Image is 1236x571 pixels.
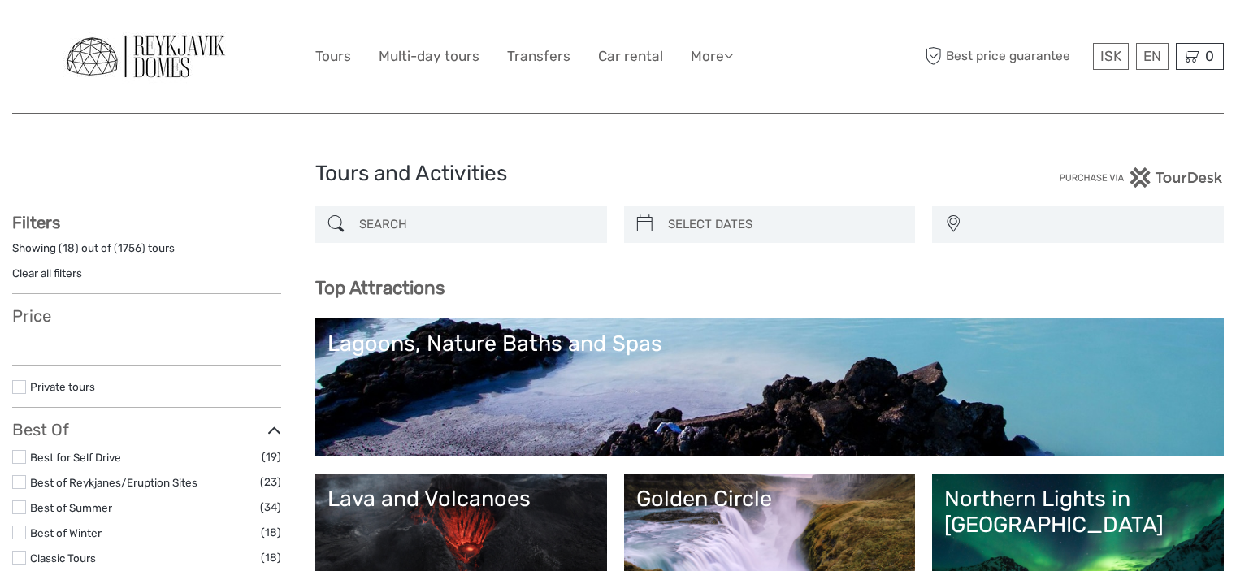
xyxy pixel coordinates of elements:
div: Lagoons, Nature Baths and Spas [327,331,1212,357]
span: (18) [261,548,281,567]
div: Northern Lights in [GEOGRAPHIC_DATA] [944,486,1212,539]
span: Best price guarantee [921,43,1089,70]
a: Car rental [598,45,663,68]
a: Private tours [30,380,95,393]
a: Multi-day tours [379,45,479,68]
label: 1756 [118,240,141,256]
a: More [691,45,733,68]
a: Best of Summer [30,501,112,514]
h1: Tours and Activities [315,161,922,187]
input: SEARCH [353,210,599,239]
a: Best for Self Drive [30,451,121,464]
a: Best of Reykjanes/Eruption Sites [30,476,197,489]
a: Clear all filters [12,266,82,279]
div: Showing ( ) out of ( ) tours [12,240,281,266]
div: Lava and Volcanoes [327,486,595,512]
img: PurchaseViaTourDesk.png [1059,167,1224,188]
a: Best of Winter [30,526,102,539]
span: 0 [1203,48,1216,64]
img: General Info: [57,25,236,88]
label: 18 [63,240,75,256]
span: (23) [260,473,281,491]
a: Lagoons, Nature Baths and Spas [327,331,1212,444]
span: ISK [1100,48,1121,64]
b: Top Attractions [315,277,445,299]
input: SELECT DATES [661,210,908,239]
div: Golden Circle [636,486,904,512]
h3: Best Of [12,420,281,439]
a: Transfers [507,45,570,68]
h3: Price [12,306,281,326]
a: Classic Tours [30,552,96,565]
strong: Filters [12,213,60,232]
span: (19) [262,448,281,466]
span: (34) [260,498,281,517]
span: (18) [261,523,281,542]
a: Tours [315,45,351,68]
div: EN [1136,43,1169,70]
